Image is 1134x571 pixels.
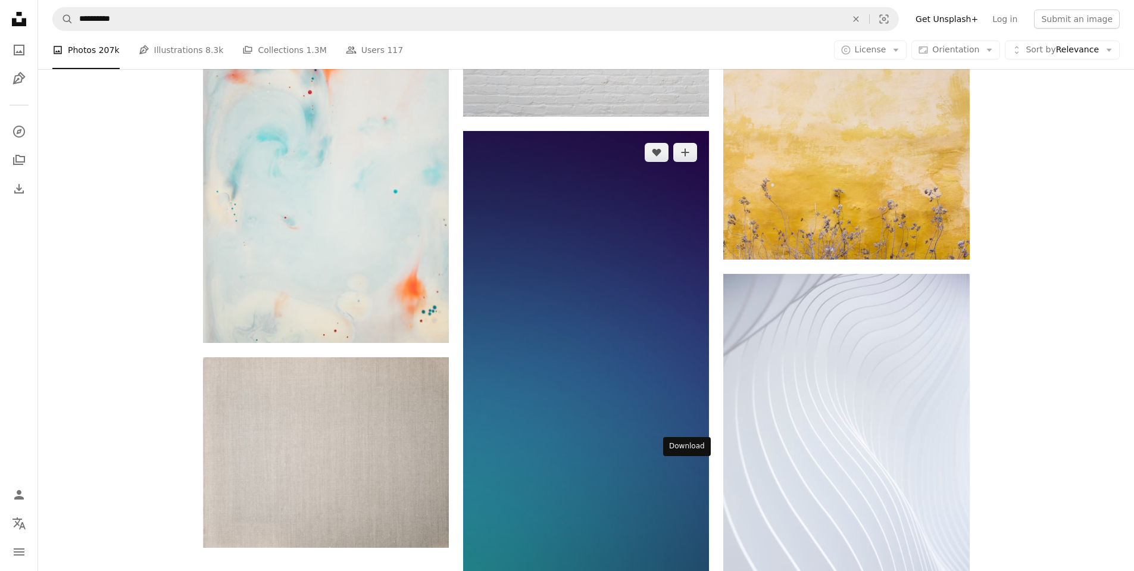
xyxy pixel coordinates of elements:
button: Sort byRelevance [1005,40,1120,60]
a: Download History [7,177,31,201]
button: Search Unsplash [53,8,73,30]
a: flowers beside yellow wall [723,70,969,80]
a: Log in [985,10,1024,29]
button: Language [7,511,31,535]
a: Illustrations 8.3k [139,31,224,69]
button: Submit an image [1034,10,1120,29]
a: Collections 1.3M [242,31,326,69]
span: 8.3k [205,43,223,57]
a: Light blue to dark blue gradient [463,378,709,389]
a: an abstract painting with orange and blue colors [203,163,449,174]
a: Explore [7,120,31,143]
a: a white sheet of paper with a brown border [203,447,449,458]
form: Find visuals sitewide [52,7,899,31]
img: a white sheet of paper with a brown border [203,357,449,548]
span: Sort by [1026,45,1055,54]
a: Users 117 [346,31,403,69]
button: License [834,40,907,60]
a: Log in / Sign up [7,483,31,507]
button: Orientation [911,40,1000,60]
a: Home — Unsplash [7,7,31,33]
button: Clear [843,8,869,30]
a: a close up of a white wall with wavy lines [723,453,969,464]
span: Relevance [1026,44,1099,56]
a: Get Unsplash+ [908,10,985,29]
a: Collections [7,148,31,172]
span: License [855,45,886,54]
button: Menu [7,540,31,564]
button: Add to Collection [673,143,697,162]
div: Download [663,437,711,456]
a: Photos [7,38,31,62]
span: 1.3M [306,43,326,57]
span: Orientation [932,45,979,54]
button: Visual search [870,8,898,30]
a: Illustrations [7,67,31,91]
span: 117 [387,43,403,57]
button: Like [645,143,668,162]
